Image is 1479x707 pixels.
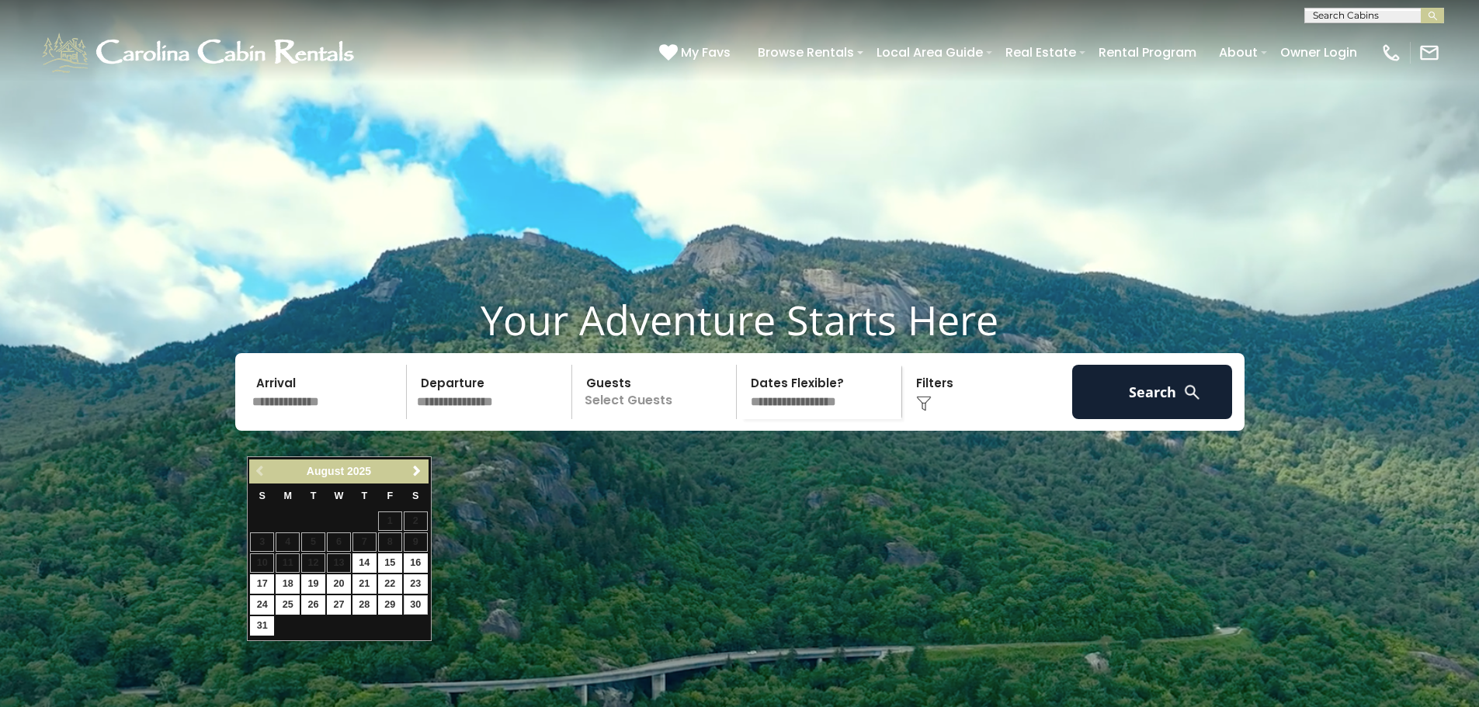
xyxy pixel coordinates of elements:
[307,465,344,477] span: August
[311,490,317,501] span: Tuesday
[276,595,300,615] a: 25
[250,574,274,594] a: 17
[1418,42,1440,64] img: mail-regular-white.png
[327,595,351,615] a: 27
[250,595,274,615] a: 24
[998,39,1084,66] a: Real Estate
[378,574,402,594] a: 22
[301,595,325,615] a: 26
[276,574,300,594] a: 18
[352,574,377,594] a: 21
[327,574,351,594] a: 20
[916,396,932,411] img: filter--v1.png
[12,296,1467,344] h1: Your Adventure Starts Here
[1272,39,1365,66] a: Owner Login
[404,553,428,573] a: 16
[577,365,737,419] p: Select Guests
[1091,39,1204,66] a: Rental Program
[352,553,377,573] a: 14
[1211,39,1265,66] a: About
[1072,365,1233,419] button: Search
[411,465,423,477] span: Next
[250,616,274,636] a: 31
[259,490,266,501] span: Sunday
[1380,42,1402,64] img: phone-regular-white.png
[681,43,731,62] span: My Favs
[362,490,368,501] span: Thursday
[387,490,393,501] span: Friday
[39,29,361,76] img: White-1-1-2.png
[1182,383,1202,402] img: search-regular-white.png
[352,595,377,615] a: 28
[659,43,734,63] a: My Favs
[378,595,402,615] a: 29
[750,39,862,66] a: Browse Rentals
[404,595,428,615] a: 30
[412,490,418,501] span: Saturday
[378,553,402,573] a: 15
[283,490,292,501] span: Monday
[404,574,428,594] a: 23
[408,462,427,481] a: Next
[869,39,991,66] a: Local Area Guide
[301,574,325,594] a: 19
[335,490,344,501] span: Wednesday
[347,465,371,477] span: 2025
